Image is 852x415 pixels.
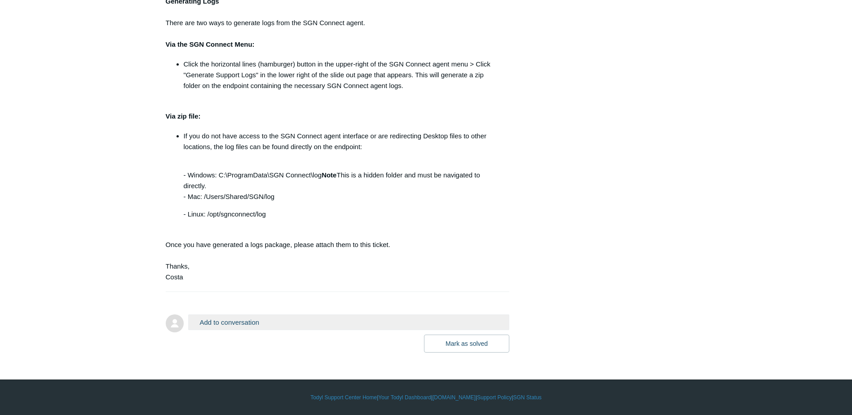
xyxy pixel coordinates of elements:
[424,335,509,353] button: Mark as solved
[184,209,501,220] p: - Linux: /opt/sgnconnect/log
[166,393,687,402] div: | | | |
[513,393,542,402] a: SGN Status
[378,393,431,402] a: Your Todyl Dashboard
[188,314,510,330] button: Add to conversation
[166,40,255,48] strong: Via the SGN Connect Menu:
[322,171,336,179] strong: Note
[310,393,377,402] a: Todyl Support Center Home
[184,59,501,91] li: Click the horizontal lines (hamburger) button in the upper-right of the SGN Connect agent menu > ...
[184,131,501,152] p: If you do not have access to the SGN Connect agent interface or are redirecting Desktop files to ...
[433,393,476,402] a: [DOMAIN_NAME]
[184,159,501,202] p: - Windows: C:\ProgramData\SGN Connect\log This is a hidden folder and must be navigated to direct...
[477,393,512,402] a: Support Policy
[166,112,201,120] strong: Via zip file:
